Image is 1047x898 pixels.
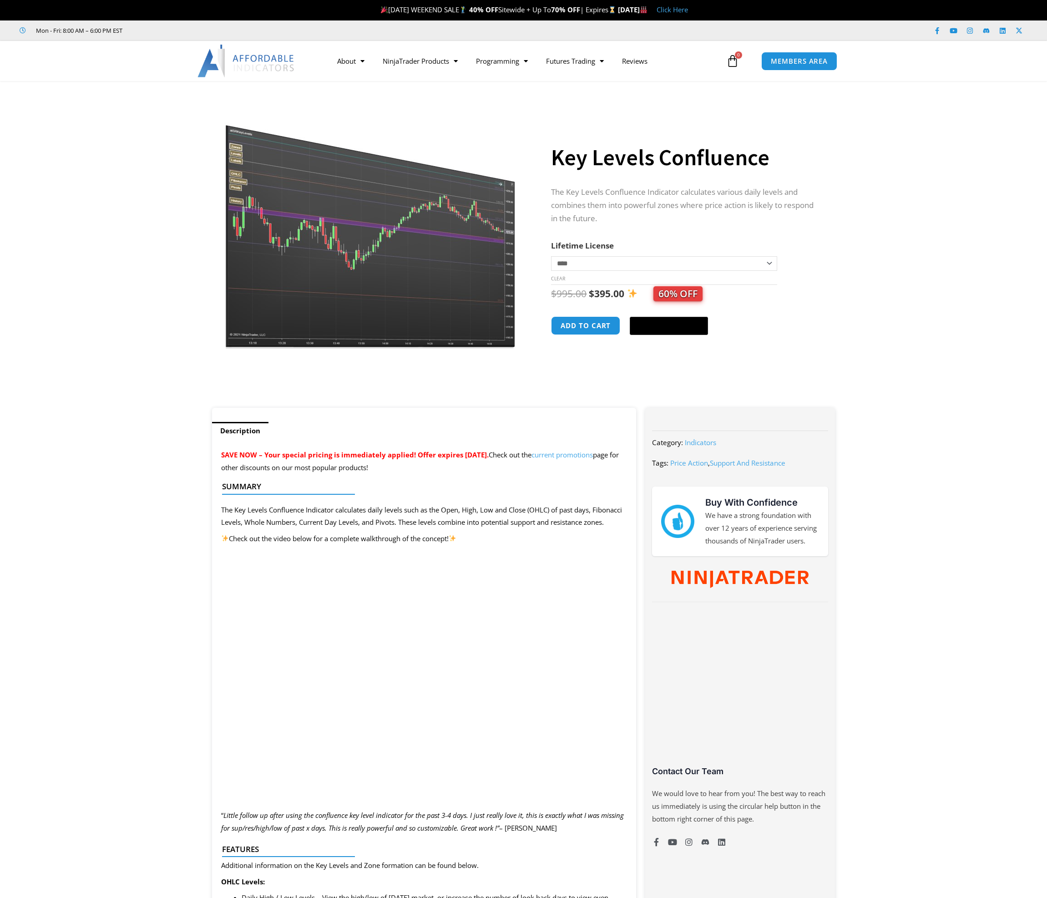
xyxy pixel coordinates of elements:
img: Key Levels 1 | Affordable Indicators – NinjaTrader [225,97,517,349]
button: Buy with GPay [630,317,708,335]
p: We have a strong foundation with over 12 years of experience serving thousands of NinjaTrader users. [705,509,819,548]
h3: Buy With Confidence [705,496,819,509]
bdi: 995.00 [551,287,587,300]
a: NinjaTrader Products [374,51,467,71]
img: ✨ [222,535,228,542]
label: Lifetime License [551,240,614,251]
p: The Key Levels Confluence Indicator calculates various daily levels and combines them into powerf... [551,186,817,225]
img: ⌛ [609,6,616,13]
img: ✨ [627,289,637,298]
iframe: Customer reviews powered by Trustpilot [135,26,272,35]
span: Tags: [652,458,668,467]
a: Description [212,422,268,440]
iframe: PayPal Message 1 [551,347,817,355]
img: 🏌️‍♂️ [460,6,466,13]
a: About [328,51,374,71]
a: current promotions [531,450,593,459]
span: , [670,458,785,467]
span: [DATE] WEEKEND SALE Sitewide + Up To | Expires [379,5,617,14]
span: SAVE NOW – Your special pricing is immediately applied! Offer expires [DATE]. [221,450,489,459]
iframe: Key Levels Confluence Indicator - Overview [221,564,627,793]
button: Add to cart [551,316,620,335]
p: Check out the video below for a complete walkthrough of the concept! [221,533,627,545]
img: NinjaTrader Wordmark color RGB | Affordable Indicators – NinjaTrader [672,571,809,588]
img: 🏭 [640,6,647,13]
a: Price Action [670,458,708,467]
strong: OHLC Levels: [221,877,265,886]
span: MEMBERS AREA [771,58,828,65]
a: Programming [467,51,537,71]
strong: 40% OFF [469,5,498,14]
strong: 70% OFF [551,5,580,14]
p: “ – [PERSON_NAME] [221,809,627,835]
p: The Key Levels Confluence Indicator calculates daily levels such as the Open, High, Low and Close... [221,504,627,529]
h4: Features [222,845,619,854]
span: $ [551,287,556,300]
nav: Menu [328,51,724,71]
span: Category: [652,438,683,447]
strong: [DATE] [618,5,647,14]
h1: Key Levels Confluence [551,142,817,173]
i: Little follow up after using the confluence key level indicator for the past 3-4 days. I just rea... [221,811,624,832]
img: ✨ [449,535,456,542]
img: 🎉 [381,6,388,13]
img: mark thumbs good 43913 | Affordable Indicators – NinjaTrader [661,505,694,538]
a: MEMBERS AREA [761,52,837,71]
h3: Contact Our Team [652,766,828,776]
p: We would love to hear from you! The best way to reach us immediately is using the circular help b... [652,787,828,826]
p: Check out the page for other discounts on our most popular products! [221,449,627,474]
a: Futures Trading [537,51,613,71]
span: Mon - Fri: 8:00 AM – 6:00 PM EST [34,25,122,36]
span: 0 [735,51,742,59]
a: 0 [713,48,753,74]
a: Indicators [685,438,716,447]
a: Clear options [551,275,565,282]
span: 60% OFF [653,286,703,301]
a: Reviews [613,51,657,71]
bdi: 395.00 [589,287,624,300]
iframe: Customer reviews powered by Trustpilot [652,614,828,773]
a: Support And Resistance [710,458,785,467]
h4: Summary [222,482,619,491]
a: Click Here [657,5,688,14]
span: $ [589,287,594,300]
img: LogoAI | Affordable Indicators – NinjaTrader [197,45,295,77]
